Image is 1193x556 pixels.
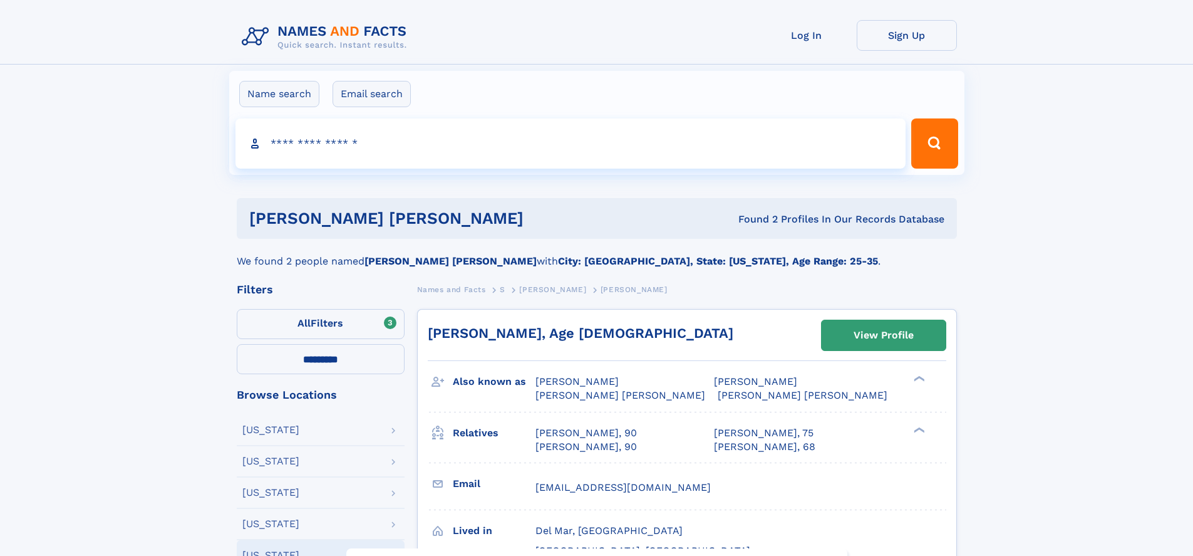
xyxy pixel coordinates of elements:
[714,440,815,454] a: [PERSON_NAME], 68
[239,81,319,107] label: Name search
[854,321,914,350] div: View Profile
[453,371,535,392] h3: Also known as
[297,317,311,329] span: All
[535,426,637,440] a: [PERSON_NAME], 90
[500,281,505,297] a: S
[235,118,906,169] input: search input
[535,389,705,401] span: [PERSON_NAME] [PERSON_NAME]
[857,20,957,51] a: Sign Up
[237,20,417,54] img: Logo Names and Facts
[242,425,299,435] div: [US_STATE]
[535,525,683,537] span: Del Mar, [GEOGRAPHIC_DATA]
[631,212,944,226] div: Found 2 Profiles In Our Records Database
[500,285,505,294] span: S
[911,375,926,383] div: ❯
[428,325,733,341] a: [PERSON_NAME], Age [DEMOGRAPHIC_DATA]
[911,118,958,169] button: Search Button
[237,284,405,295] div: Filters
[242,488,299,498] div: [US_STATE]
[519,285,586,294] span: [PERSON_NAME]
[242,519,299,529] div: [US_STATE]
[237,389,405,401] div: Browse Locations
[453,473,535,495] h3: Email
[822,320,946,350] a: View Profile
[718,389,887,401] span: [PERSON_NAME] [PERSON_NAME]
[453,422,535,444] h3: Relatives
[535,375,619,387] span: [PERSON_NAME]
[333,81,411,107] label: Email search
[558,255,878,267] b: City: [GEOGRAPHIC_DATA], State: [US_STATE], Age Range: 25-35
[417,281,486,297] a: Names and Facts
[237,309,405,339] label: Filters
[757,20,857,51] a: Log In
[911,426,926,434] div: ❯
[535,481,711,493] span: [EMAIL_ADDRESS][DOMAIN_NAME]
[237,239,957,269] div: We found 2 people named with .
[535,440,637,454] a: [PERSON_NAME], 90
[364,255,537,267] b: [PERSON_NAME] [PERSON_NAME]
[519,281,586,297] a: [PERSON_NAME]
[242,456,299,466] div: [US_STATE]
[714,375,797,387] span: [PERSON_NAME]
[453,520,535,542] h3: Lived in
[249,211,631,226] h1: [PERSON_NAME] [PERSON_NAME]
[601,285,668,294] span: [PERSON_NAME]
[714,426,813,440] a: [PERSON_NAME], 75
